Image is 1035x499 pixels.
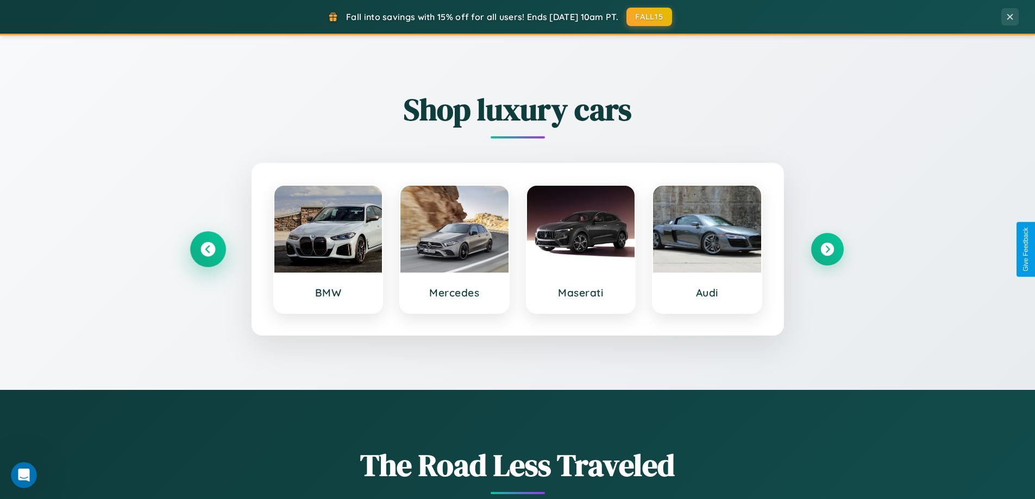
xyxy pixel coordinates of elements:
[192,89,844,130] h2: Shop luxury cars
[346,11,618,22] span: Fall into savings with 15% off for all users! Ends [DATE] 10am PT.
[664,286,750,299] h3: Audi
[285,286,372,299] h3: BMW
[11,462,37,488] iframe: Intercom live chat
[626,8,672,26] button: FALL15
[411,286,498,299] h3: Mercedes
[192,444,844,486] h1: The Road Less Traveled
[1022,228,1030,271] div: Give Feedback
[538,286,624,299] h3: Maserati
